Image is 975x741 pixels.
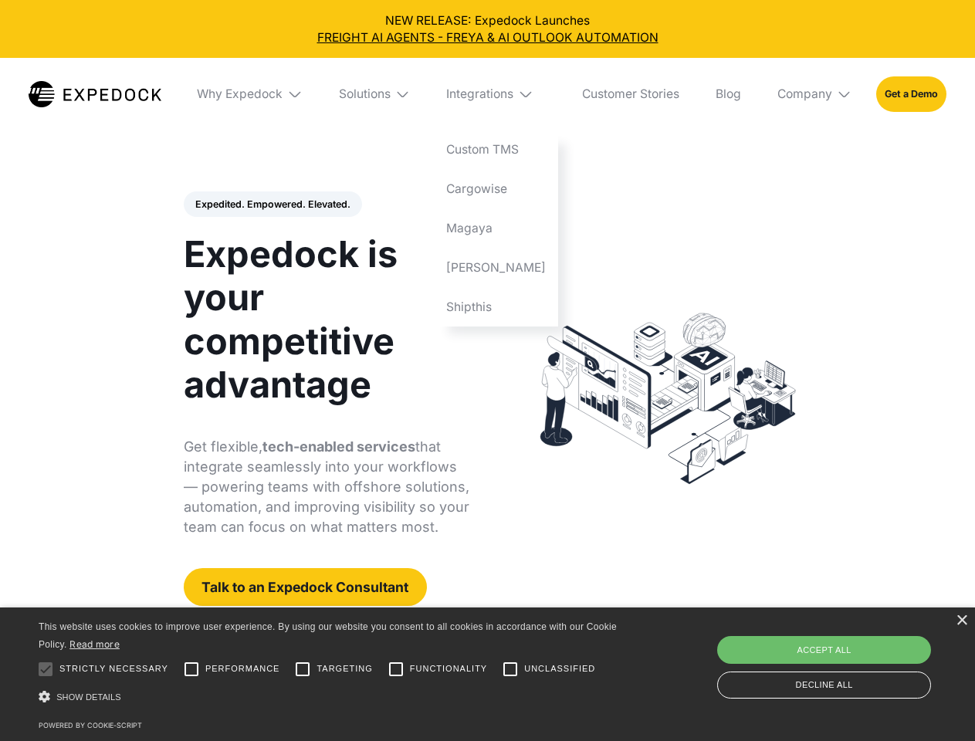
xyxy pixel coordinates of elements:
[435,248,558,287] a: [PERSON_NAME]
[435,170,558,209] a: Cargowise
[184,437,470,537] p: Get flexible, that integrate seamlessly into your workflows — powering teams with offshore soluti...
[39,687,622,708] div: Show details
[56,692,121,702] span: Show details
[718,574,975,741] iframe: Chat Widget
[524,662,595,675] span: Unclassified
[327,58,422,130] div: Solutions
[12,29,963,46] a: FREIGHT AI AGENTS - FREYA & AI OUTLOOK AUTOMATION
[765,58,864,130] div: Company
[435,58,558,130] div: Integrations
[262,438,415,455] strong: tech-enabled services
[317,662,372,675] span: Targeting
[197,86,283,102] div: Why Expedock
[446,86,513,102] div: Integrations
[39,621,617,650] span: This website uses cookies to improve user experience. By using our website you consent to all coo...
[205,662,280,675] span: Performance
[435,208,558,248] a: Magaya
[39,721,142,729] a: Powered by cookie-script
[410,662,487,675] span: Functionality
[435,287,558,327] a: Shipthis
[69,638,120,650] a: Read more
[777,86,832,102] div: Company
[184,232,470,406] h1: Expedock is your competitive advantage
[12,12,963,46] div: NEW RELEASE: Expedock Launches
[185,58,315,130] div: Why Expedock
[570,58,691,130] a: Customer Stories
[876,76,946,111] a: Get a Demo
[59,662,168,675] span: Strictly necessary
[184,568,427,606] a: Talk to an Expedock Consultant
[435,130,558,170] a: Custom TMS
[703,58,753,130] a: Blog
[435,130,558,327] nav: Integrations
[339,86,391,102] div: Solutions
